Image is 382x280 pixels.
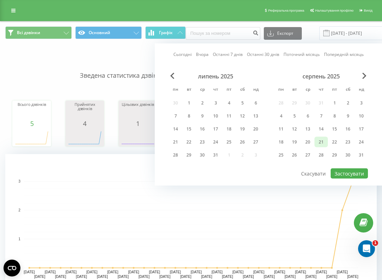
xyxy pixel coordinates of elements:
[236,111,249,121] div: сб 12 лип 2025 р.
[341,124,355,134] div: сб 16 серп 2025 р.
[288,111,301,121] div: вт 5 серп 2025 р.
[97,275,108,279] text: [DATE]
[209,137,222,147] div: чт 24 лип 2025 р.
[249,111,262,121] div: нд 13 лип 2025 р.
[76,275,87,279] text: [DATE]
[314,111,328,121] div: чт 7 серп 2025 р.
[14,120,49,127] div: 5
[184,85,194,95] abbr: вівторок
[249,124,262,134] div: нд 20 лип 2025 р.
[45,270,56,274] text: [DATE]
[5,26,72,39] button: Всі дзвінки
[182,137,196,147] div: вт 22 лип 2025 р.
[14,127,49,148] div: A chart.
[317,112,326,121] div: 7
[237,85,248,95] abbr: субота
[238,112,247,121] div: 12
[355,150,368,160] div: нд 31 серп 2025 р.
[303,151,312,160] div: 27
[355,111,368,121] div: нд 10 серп 2025 р.
[170,73,174,79] span: Previous Month
[171,112,180,121] div: 7
[198,125,207,134] div: 16
[328,98,341,108] div: пт 1 серп 2025 р.
[180,275,191,279] text: [DATE]
[67,127,102,148] div: A chart.
[264,27,302,40] button: Експорт
[290,112,299,121] div: 5
[120,127,155,148] svg: A chart.
[284,51,320,58] a: Поточний місяць
[211,138,220,147] div: 24
[196,51,209,58] a: Вчора
[169,124,182,134] div: пн 14 лип 2025 р.
[314,124,328,134] div: чт 14 серп 2025 р.
[184,138,193,147] div: 22
[288,124,301,134] div: вт 12 серп 2025 р.
[326,275,338,279] text: [DATE]
[209,150,222,160] div: чт 31 лип 2025 р.
[324,51,364,58] a: Попередній місяць
[224,125,234,134] div: 18
[18,237,20,241] text: 1
[67,102,102,120] div: Прийнятих дзвінків
[222,137,236,147] div: пт 25 лип 2025 р.
[355,124,368,134] div: нд 17 серп 2025 р.
[331,168,368,179] button: Застосувати
[295,270,306,274] text: [DATE]
[288,137,301,147] div: вт 19 серп 2025 р.
[184,151,193,160] div: 29
[222,111,236,121] div: пт 11 лип 2025 р.
[290,125,299,134] div: 12
[301,111,314,121] div: ср 6 серп 2025 р.
[197,85,208,95] abbr: середа
[285,275,296,279] text: [DATE]
[120,120,155,127] div: 1
[182,124,196,134] div: вт 15 лип 2025 р.
[274,124,288,134] div: пн 11 серп 2025 р.
[303,138,312,147] div: 20
[75,26,142,39] button: Основний
[357,112,366,121] div: 10
[355,137,368,147] div: нд 24 серп 2025 р.
[276,125,286,134] div: 11
[337,270,348,274] text: [DATE]
[18,179,20,183] text: 3
[182,98,196,108] div: вт 1 лип 2025 р.
[224,112,234,121] div: 11
[184,98,193,108] div: 1
[224,138,234,147] div: 25
[233,270,244,274] text: [DATE]
[169,150,182,160] div: пн 28 лип 2025 р.
[198,98,207,108] div: 2
[173,51,192,58] a: Сьогодні
[198,138,207,147] div: 23
[276,151,286,160] div: 25
[211,125,220,134] div: 17
[301,150,314,160] div: ср 27 серп 2025 р.
[329,85,340,95] abbr: п’ятниця
[303,85,313,95] abbr: середа
[87,270,98,274] text: [DATE]
[330,151,339,160] div: 29
[171,125,180,134] div: 14
[169,73,262,80] div: липень 2025
[117,275,129,279] text: [DATE]
[251,98,260,108] div: 6
[343,151,352,160] div: 30
[236,137,249,147] div: сб 26 лип 2025 р.
[341,137,355,147] div: сб 23 серп 2025 р.
[303,125,312,134] div: 13
[303,112,312,121] div: 6
[357,138,366,147] div: 24
[171,151,180,160] div: 28
[120,102,155,120] div: Цільових дзвінків
[67,120,102,127] div: 4
[362,73,367,79] span: Next Month
[182,111,196,121] div: вт 8 лип 2025 р.
[364,8,373,12] span: Вихід
[211,151,220,160] div: 31
[274,111,288,121] div: пн 4 серп 2025 р.
[128,270,139,274] text: [DATE]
